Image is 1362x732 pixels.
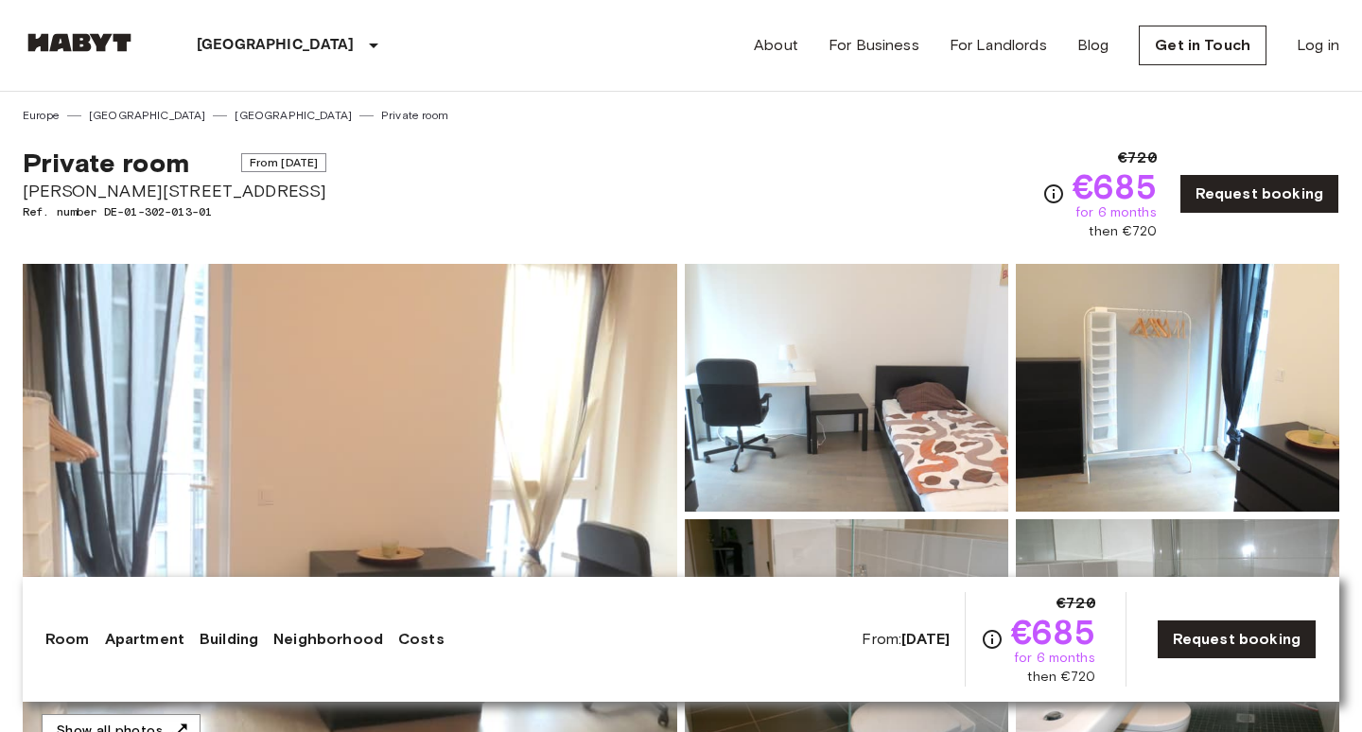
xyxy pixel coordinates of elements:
span: then €720 [1089,222,1156,241]
a: About [754,34,798,57]
a: Neighborhood [273,628,383,651]
span: then €720 [1027,668,1094,687]
a: Europe [23,107,60,124]
span: for 6 months [1075,203,1157,222]
a: Request booking [1157,619,1317,659]
a: For Business [829,34,919,57]
a: Get in Touch [1139,26,1266,65]
a: Apartment [105,628,184,651]
img: Picture of unit DE-01-302-013-01 [1016,264,1339,512]
a: Costs [398,628,445,651]
b: [DATE] [901,630,950,648]
span: €685 [1073,169,1157,203]
a: Room [45,628,90,651]
a: Private room [381,107,448,124]
a: [GEOGRAPHIC_DATA] [89,107,206,124]
p: [GEOGRAPHIC_DATA] [197,34,355,57]
img: Picture of unit DE-01-302-013-01 [685,264,1008,512]
a: [GEOGRAPHIC_DATA] [235,107,352,124]
span: [PERSON_NAME][STREET_ADDRESS] [23,179,326,203]
span: €720 [1056,592,1095,615]
span: for 6 months [1014,649,1095,668]
span: €685 [1011,615,1095,649]
span: Private room [23,147,189,179]
svg: Check cost overview for full price breakdown. Please note that discounts apply to new joiners onl... [1042,183,1065,205]
a: Request booking [1179,174,1339,214]
span: From: [862,629,950,650]
a: Building [200,628,258,651]
img: Habyt [23,33,136,52]
svg: Check cost overview for full price breakdown. Please note that discounts apply to new joiners onl... [981,628,1004,651]
a: Log in [1297,34,1339,57]
a: Blog [1077,34,1109,57]
a: For Landlords [950,34,1047,57]
span: Ref. number DE-01-302-013-01 [23,203,326,220]
span: From [DATE] [241,153,327,172]
span: €720 [1118,147,1157,169]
